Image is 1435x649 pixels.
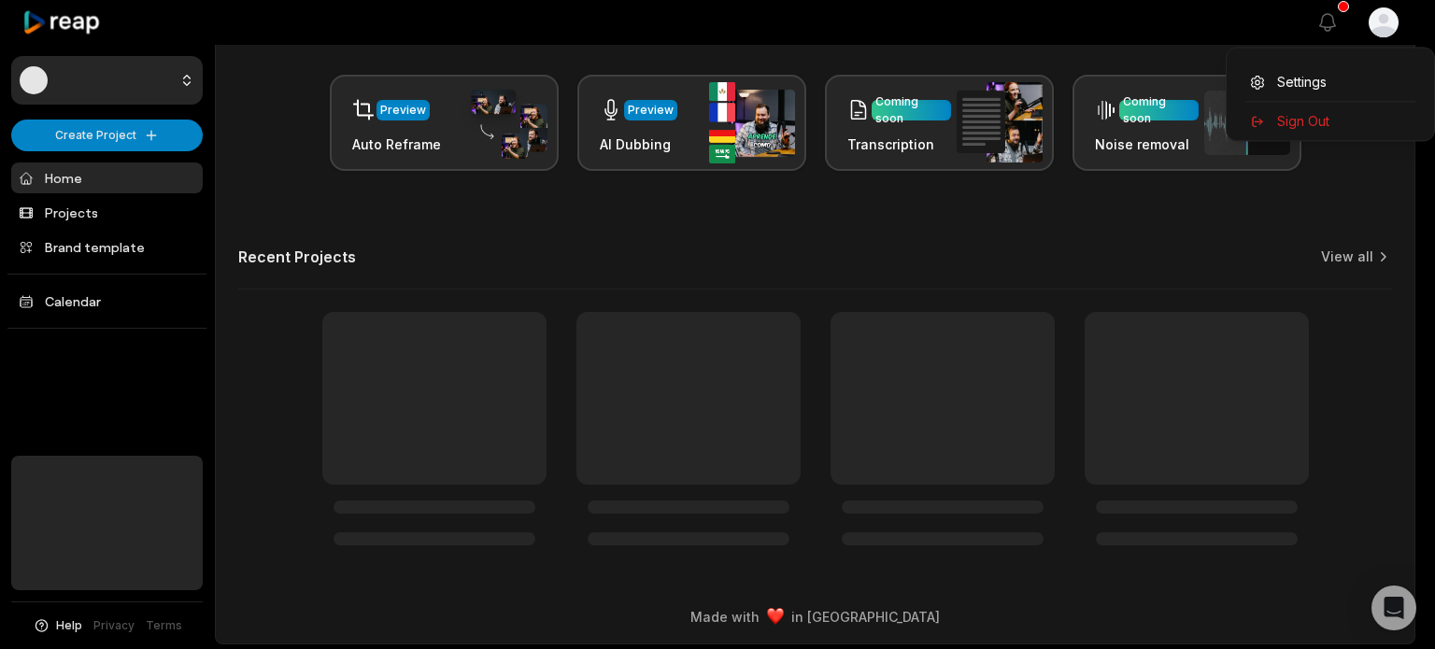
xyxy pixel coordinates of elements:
[847,134,951,154] h3: Transcription
[11,162,203,193] a: Home
[1277,111,1329,131] span: Sign Out
[1095,134,1199,154] h3: Noise removal
[11,232,203,262] a: Brand template
[146,617,182,634] a: Terms
[11,286,203,317] a: Calendar
[462,87,547,160] img: auto_reframe.png
[233,607,1398,627] div: Made with in [GEOGRAPHIC_DATA]
[1123,93,1195,127] div: Coming soon
[709,82,795,163] img: ai_dubbing.png
[93,617,135,634] a: Privacy
[628,102,674,119] div: Preview
[875,93,947,127] div: Coming soon
[11,197,203,228] a: Projects
[957,82,1043,162] img: transcription.png
[1371,586,1416,630] div: Open Intercom Messenger
[1204,91,1290,155] img: noise_removal.png
[767,608,784,625] img: heart emoji
[56,617,82,634] span: Help
[1277,72,1327,92] span: Settings
[352,134,441,154] h3: Auto Reframe
[11,120,203,151] button: Create Project
[238,247,356,266] h2: Recent Projects
[380,102,426,119] div: Preview
[600,134,677,154] h3: AI Dubbing
[1321,247,1373,266] a: View all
